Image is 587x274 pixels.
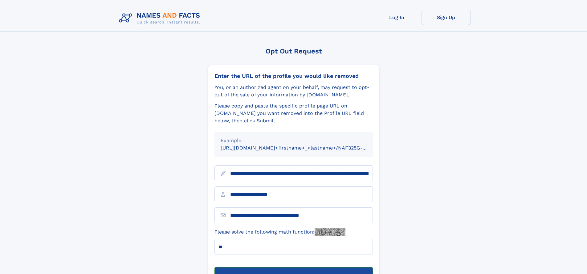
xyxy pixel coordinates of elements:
[214,228,345,236] label: Please solve the following math function:
[214,102,373,124] div: Please copy and paste the specific profile page URL on [DOMAIN_NAME] you want removed into the Pr...
[372,10,422,25] a: Log In
[221,137,367,144] div: Example:
[116,10,205,27] img: Logo Names and Facts
[214,73,373,79] div: Enter the URL of the profile you would like removed
[221,145,385,151] small: [URL][DOMAIN_NAME]<firstname>_<lastname>/NAF325G-xxxxxxxx
[214,84,373,99] div: You, or an authorized agent on your behalf, may request to opt-out of the sale of your informatio...
[208,47,379,55] div: Opt Out Request
[422,10,471,25] a: Sign Up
